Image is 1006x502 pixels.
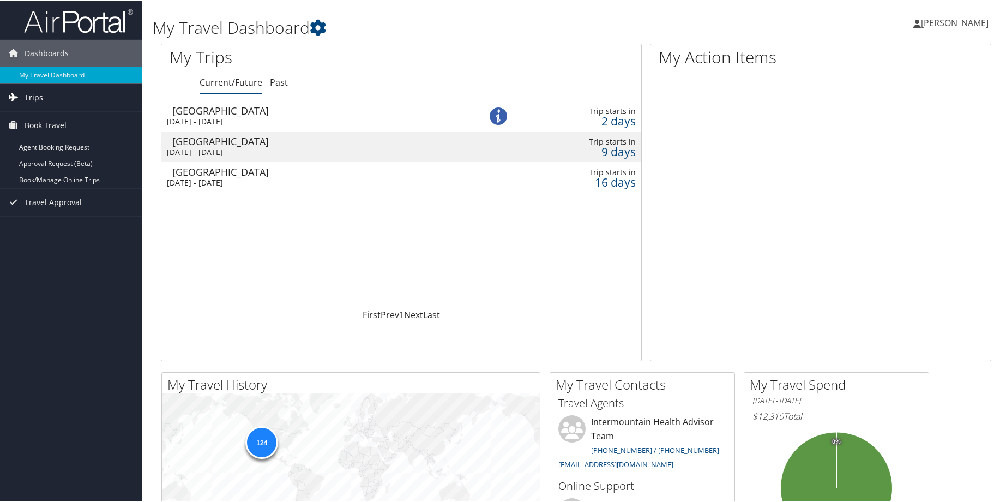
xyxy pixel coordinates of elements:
[750,374,929,393] h2: My Travel Spend
[167,146,455,156] div: [DATE] - [DATE]
[558,477,726,493] h3: Online Support
[363,308,381,320] a: First
[558,395,726,410] h3: Travel Agents
[172,105,460,115] div: [GEOGRAPHIC_DATA]
[535,115,636,125] div: 2 days
[270,75,288,87] a: Past
[172,135,460,145] div: [GEOGRAPHIC_DATA]
[535,146,636,156] div: 9 days
[25,39,69,66] span: Dashboards
[535,176,636,186] div: 16 days
[752,409,920,421] h6: Total
[558,458,673,468] a: [EMAIL_ADDRESS][DOMAIN_NAME]
[167,116,455,125] div: [DATE] - [DATE]
[25,111,67,138] span: Book Travel
[381,308,399,320] a: Prev
[832,438,841,444] tspan: 0%
[167,177,455,187] div: [DATE] - [DATE]
[535,136,636,146] div: Trip starts in
[535,166,636,176] div: Trip starts in
[399,308,404,320] a: 1
[650,45,991,68] h1: My Action Items
[25,83,43,110] span: Trips
[921,16,989,28] span: [PERSON_NAME]
[553,414,732,473] li: Intermountain Health Advisor Team
[200,75,262,87] a: Current/Future
[170,45,433,68] h1: My Trips
[25,188,82,215] span: Travel Approval
[245,425,278,458] div: 124
[423,308,440,320] a: Last
[913,5,999,38] a: [PERSON_NAME]
[24,7,133,33] img: airportal-logo.png
[404,308,423,320] a: Next
[556,374,734,393] h2: My Travel Contacts
[172,166,460,176] div: [GEOGRAPHIC_DATA]
[591,444,719,454] a: [PHONE_NUMBER] / [PHONE_NUMBER]
[535,105,636,115] div: Trip starts in
[490,106,507,124] img: alert-flat-solid-info.png
[752,395,920,405] h6: [DATE] - [DATE]
[153,15,717,38] h1: My Travel Dashboard
[167,374,540,393] h2: My Travel History
[752,409,784,421] span: $12,310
